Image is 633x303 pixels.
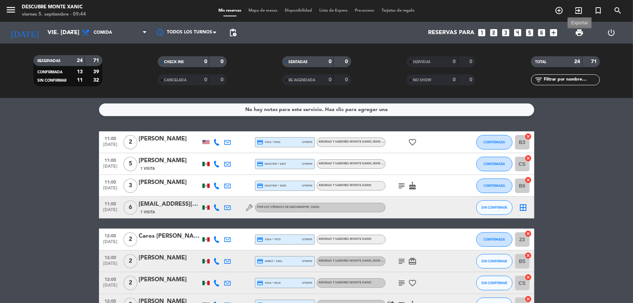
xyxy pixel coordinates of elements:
span: 12:00 [102,275,120,283]
strong: 0 [345,77,349,82]
span: CONFIRMADA [484,140,505,144]
strong: 0 [453,77,456,82]
div: [PERSON_NAME] [139,253,201,263]
i: card_giftcard [408,257,417,266]
span: amex * 1001 [257,258,283,265]
span: [DATE] [102,186,120,194]
button: SIN CONFIRMAR [476,276,513,290]
strong: 39 [93,69,100,74]
i: looks_5 [525,28,534,37]
strong: 13 [77,69,83,74]
span: 12:00 [102,231,120,239]
span: stripe [302,259,313,263]
strong: 0 [469,77,474,82]
span: visa * 5619 [257,280,281,286]
span: Por los Viñedos de [GEOGRAPHIC_DATA] [257,206,320,209]
div: Caros [PERSON_NAME] [PERSON_NAME] [139,232,201,241]
i: [DATE] [5,25,44,41]
button: CONFIRMADA [476,157,513,171]
span: stripe [302,281,313,285]
span: 11:00 [102,134,120,142]
i: add_circle_outline [555,6,563,15]
div: [PERSON_NAME] [139,156,201,165]
i: turned_in_not [594,6,603,15]
i: credit_card [257,183,264,189]
i: looks_two [489,28,498,37]
span: TOTAL [535,60,547,64]
button: SIN CONFIRMAR [476,254,513,269]
i: border_all [519,203,528,212]
span: CONFIRMADA [484,237,505,241]
span: Aromas y Sabores Monte Xanic [319,184,372,187]
span: Aromas y Sabores Monte Xanic [319,281,372,284]
span: Aromas y Sabores Monte Xanic [319,238,372,241]
span: master * 0655 [257,183,287,189]
i: subject [398,181,406,190]
span: [DATE] [102,261,120,270]
span: Aromas y Sabores Monte Xanic [319,162,389,165]
i: cake [408,181,417,190]
i: search [613,6,622,15]
span: 11:00 [102,156,120,164]
span: SIN CONFIRMAR [481,205,507,209]
i: credit_card [257,139,264,146]
span: 2 [123,276,137,290]
span: pending_actions [229,28,237,37]
div: Exportar [568,20,592,26]
span: Aromas y Sabores Monte Xanic [319,259,389,262]
span: [DATE] [102,239,120,248]
span: Lista de Espera [316,9,351,13]
i: favorite_border [408,138,417,147]
span: 11:00 [102,177,120,186]
span: CONFIRMADA [38,70,63,74]
strong: 71 [93,58,100,63]
span: CHECK INS [164,60,184,64]
button: CONFIRMADA [476,179,513,193]
strong: 24 [77,58,83,63]
i: cancel [525,176,532,184]
strong: 32 [93,78,100,83]
span: visa * 5431 [257,139,281,146]
span: RESERVAR MESA [549,4,569,17]
span: 2 [123,232,137,247]
span: 5 [123,157,137,171]
i: menu [5,4,16,15]
span: 1 Visita [141,166,155,172]
span: Comida [94,30,112,35]
i: subject [398,279,406,287]
span: Aromas y Sabores Monte Xanic [319,140,389,143]
span: SENTADAS [289,60,308,64]
span: Mis reservas [215,9,245,13]
i: power_settings_new [607,28,616,37]
span: 3 [123,179,137,193]
i: looks_3 [501,28,510,37]
strong: 0 [221,59,225,64]
div: [PERSON_NAME] [139,178,201,187]
span: WALK IN [569,4,588,17]
strong: 0 [329,59,332,64]
i: exit_to_app [574,6,583,15]
span: [DATE] [102,142,120,151]
span: [DATE] [102,164,120,172]
div: No hay notas para este servicio. Haz clic para agregar una [245,106,388,114]
span: stripe [302,183,313,188]
span: CANCELADA [164,78,187,82]
span: RESERVADAS [38,59,61,63]
button: menu [5,4,16,18]
i: credit_card [257,236,264,243]
span: 2 [123,254,137,269]
i: credit_card [257,258,264,265]
i: filter_list [535,75,543,84]
strong: 0 [453,59,456,64]
button: CONFIRMADA [476,135,513,150]
i: arrow_drop_down [67,28,76,37]
i: cancel [525,295,532,303]
span: 6 [123,200,137,215]
strong: 0 [204,59,207,64]
strong: 0 [329,77,332,82]
span: Mapa de mesas [245,9,281,13]
span: BUSCAR [608,4,628,17]
div: [PERSON_NAME] [139,134,201,144]
div: [PERSON_NAME] [139,275,201,284]
i: subject [398,257,406,266]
